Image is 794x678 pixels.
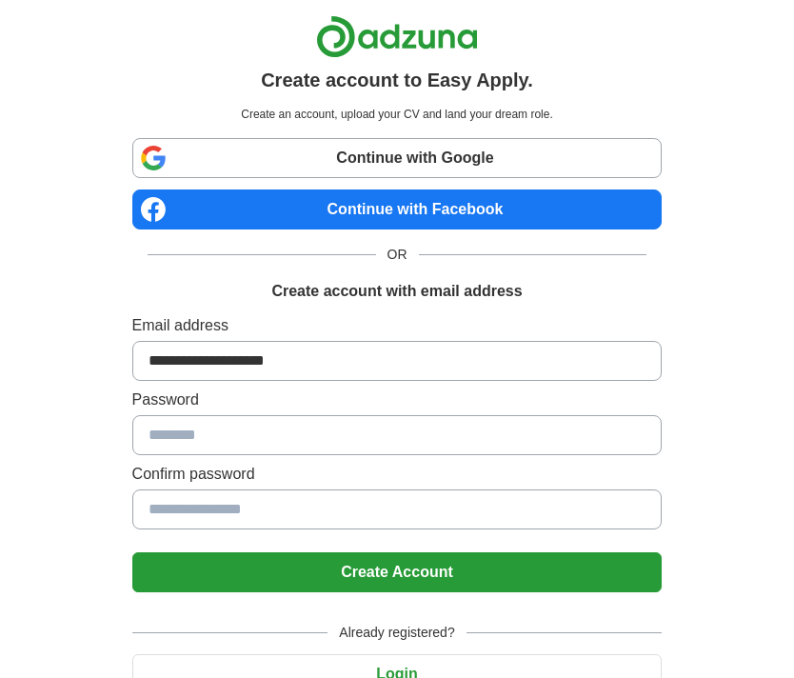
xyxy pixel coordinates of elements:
[328,623,466,643] span: Already registered?
[316,15,478,58] img: Adzuna logo
[136,106,659,123] p: Create an account, upload your CV and land your dream role.
[271,280,522,303] h1: Create account with email address
[132,463,663,486] label: Confirm password
[261,66,533,94] h1: Create account to Easy Apply.
[132,314,663,337] label: Email address
[132,552,663,592] button: Create Account
[132,138,663,178] a: Continue with Google
[132,189,663,229] a: Continue with Facebook
[376,245,419,265] span: OR
[132,389,663,411] label: Password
